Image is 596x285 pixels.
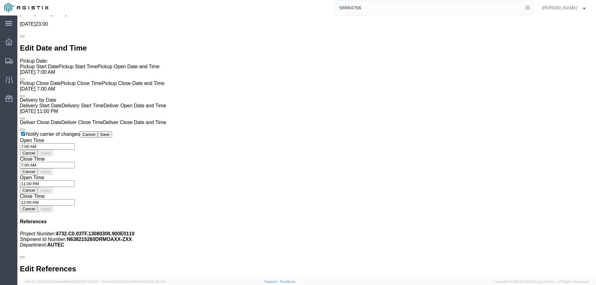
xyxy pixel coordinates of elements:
[4,3,48,12] img: logo
[143,280,166,283] span: [DATE] 12:11:14
[25,280,99,283] span: Server: 2025.20.0-5efa686e39f
[264,280,280,283] a: Support
[493,279,589,284] span: Copyright © [DATE]-[DATE] Agistix Inc., All Rights Reserved
[102,280,166,283] span: Client: 2025.20.0-8c6e0cf
[542,4,577,11] span: Cierra Brown
[75,280,99,283] span: [DATE] 11:47:12
[542,4,588,11] button: [PERSON_NAME]
[335,0,523,15] input: Search for shipment number, reference number
[17,16,596,278] iframe: FS Legacy Container
[280,280,296,283] a: Feedback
